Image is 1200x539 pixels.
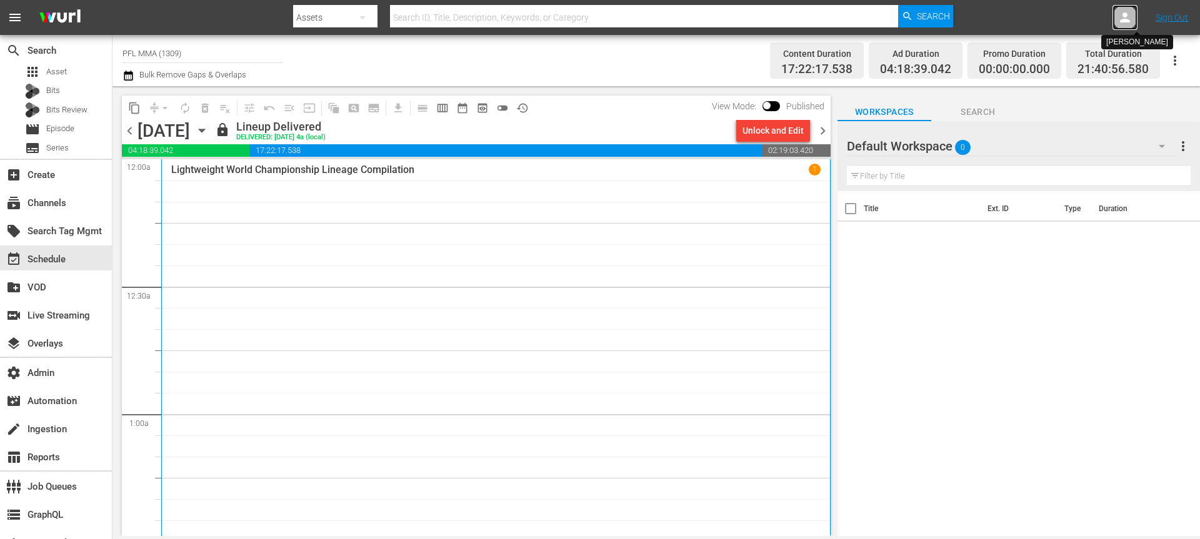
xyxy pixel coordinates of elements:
[1106,37,1168,47] div: [PERSON_NAME]
[6,280,21,295] span: VOD
[512,98,532,118] span: View History
[780,101,831,111] span: Published
[364,98,384,118] span: Create Series Block
[6,167,21,182] span: Create
[175,98,195,118] span: Loop Content
[762,144,831,157] span: 02:19:03.420
[979,62,1050,77] span: 00:00:00.000
[6,450,21,465] span: Reports
[812,165,817,174] p: 1
[6,195,21,210] span: Channels
[137,70,246,79] span: Bulk Remove Gaps & Overlaps
[25,64,40,79] span: Asset
[236,120,326,134] div: Lineup Delivered
[847,129,1177,164] div: Default Workspace
[955,134,971,161] span: 0
[1176,131,1191,161] button: more_vert
[736,119,810,142] button: Unlock and Edit
[25,84,40,99] div: Bits
[46,84,60,97] span: Bits
[25,141,40,156] span: Series
[6,479,21,494] span: Job Queues
[6,393,21,408] span: Automation
[1091,191,1166,226] th: Duration
[122,123,137,139] span: chevron_left
[1176,139,1191,154] span: more_vert
[931,104,1025,120] span: Search
[259,98,279,118] span: Revert to Primary Episode
[432,98,452,118] span: Week Calendar View
[864,191,981,226] th: Title
[6,365,21,380] span: Admin
[742,119,804,142] div: Unlock and Edit
[492,98,512,118] span: 24 hours Lineup View is OFF
[195,98,215,118] span: Select an event to delete
[46,122,74,135] span: Episode
[6,43,21,58] span: Search
[706,101,762,111] span: View Mode:
[279,98,299,118] span: Fill episodes with ad slates
[1156,12,1188,22] a: Sign Out
[236,134,326,142] div: DELIVERED: [DATE] 4a (local)
[837,104,931,120] span: Workspaces
[215,122,230,137] span: lock
[880,62,951,77] span: 04:18:39.042
[980,191,1056,226] th: Ext. ID
[880,45,951,62] div: Ad Duration
[46,142,69,154] span: Series
[25,122,40,137] span: Episode
[1077,45,1149,62] div: Total Duration
[1057,191,1091,226] th: Type
[6,308,21,323] span: Live Streaming
[436,102,449,114] span: calendar_view_week_outlined
[137,121,190,141] div: [DATE]
[235,96,259,120] span: Customize Events
[452,98,472,118] span: Month Calendar View
[979,45,1050,62] div: Promo Duration
[516,102,529,114] span: history_outlined
[456,102,469,114] span: date_range_outlined
[472,98,492,118] span: View Backup
[122,144,249,157] span: 04:18:39.042
[299,98,319,118] span: Update Metadata from Key Asset
[898,5,953,27] button: Search
[6,507,21,522] span: GraphQL
[6,252,21,267] span: Schedule
[144,98,175,118] span: Remove Gaps & Overlaps
[124,98,144,118] span: Copy Lineup
[46,66,67,78] span: Asset
[6,336,21,351] span: Overlays
[344,98,364,118] span: Create Search Block
[6,224,21,239] span: Search Tag Mgmt
[762,101,771,110] span: Toggle to switch from Published to Draft view.
[6,422,21,437] span: Ingestion
[476,102,489,114] span: preview_outlined
[249,144,762,157] span: 17:22:17.538
[215,98,235,118] span: Clear Lineup
[128,102,141,114] span: content_copy
[30,3,90,32] img: ans4CAIJ8jUAAAAAAAAAAAAAAAAAAAAAAAAgQb4GAAAAAAAAAAAAAAAAAAAAAAAAJMjXAAAAAAAAAAAAAAAAAAAAAAAAgAT5G...
[781,62,852,77] span: 17:22:17.538
[7,10,22,25] span: menu
[408,96,432,120] span: Day Calendar View
[25,102,40,117] div: Bits Review
[1077,62,1149,77] span: 21:40:56.580
[496,102,509,114] span: toggle_off
[46,104,87,116] span: Bits Review
[815,123,831,139] span: chevron_right
[319,96,344,120] span: Refresh All Search Blocks
[171,164,414,176] p: Lightweight World Championship Lineage Compilation
[781,45,852,62] div: Content Duration
[384,96,408,120] span: Download as CSV
[917,5,950,27] span: Search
